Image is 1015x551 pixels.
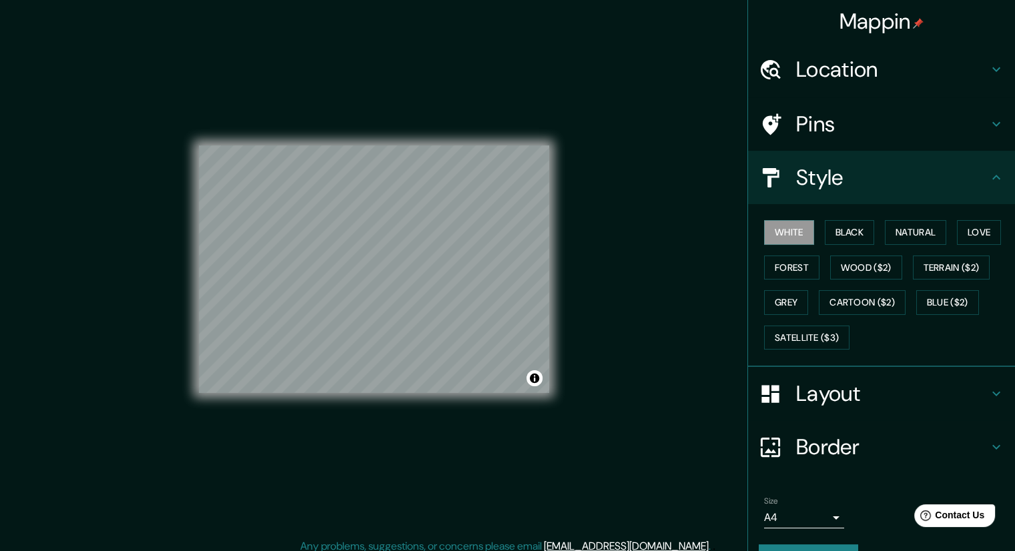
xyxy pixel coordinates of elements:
[957,220,1001,245] button: Love
[764,496,778,507] label: Size
[199,145,549,393] canvas: Map
[796,164,988,191] h4: Style
[764,255,819,280] button: Forest
[916,290,979,315] button: Blue ($2)
[748,97,1015,151] div: Pins
[796,56,988,83] h4: Location
[913,18,924,29] img: pin-icon.png
[764,290,808,315] button: Grey
[764,220,814,245] button: White
[764,507,844,528] div: A4
[796,380,988,407] h4: Layout
[748,151,1015,204] div: Style
[748,420,1015,474] div: Border
[748,367,1015,420] div: Layout
[896,499,1000,536] iframe: Help widget launcher
[819,290,906,315] button: Cartoon ($2)
[839,8,924,35] h4: Mappin
[748,43,1015,96] div: Location
[764,326,850,350] button: Satellite ($3)
[830,255,902,280] button: Wood ($2)
[825,220,875,245] button: Black
[796,434,988,460] h4: Border
[885,220,946,245] button: Natural
[796,111,988,137] h4: Pins
[527,370,543,386] button: Toggle attribution
[913,255,990,280] button: Terrain ($2)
